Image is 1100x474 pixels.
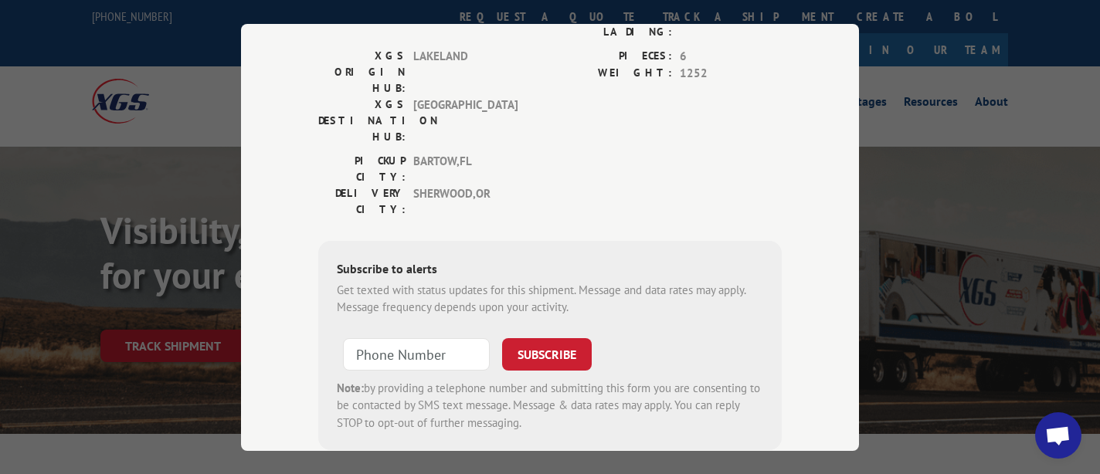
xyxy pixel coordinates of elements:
label: XGS ORIGIN HUB: [318,47,406,96]
label: BILL OF LADING: [550,7,672,39]
div: by providing a telephone number and submitting this form you are consenting to be contacted by SM... [337,379,763,432]
strong: Note: [337,380,364,394]
label: DELIVERY CITY: [318,185,406,217]
span: [GEOGRAPHIC_DATA] [413,96,518,144]
div: Subscribe to alerts [337,259,763,281]
span: BARTOW , FL [413,152,518,185]
span: 1252 [680,65,782,83]
span: 3837966 [680,7,782,39]
span: LAKELAND [413,47,518,96]
label: XGS DESTINATION HUB: [318,96,406,144]
label: PICKUP CITY: [318,152,406,185]
a: Open chat [1035,412,1081,459]
span: SHERWOOD , OR [413,185,518,217]
div: Get texted with status updates for this shipment. Message and data rates may apply. Message frequ... [337,281,763,316]
input: Phone Number [343,337,490,370]
label: PIECES: [550,47,672,65]
label: WEIGHT: [550,65,672,83]
button: SUBSCRIBE [502,337,592,370]
span: 6 [680,47,782,65]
